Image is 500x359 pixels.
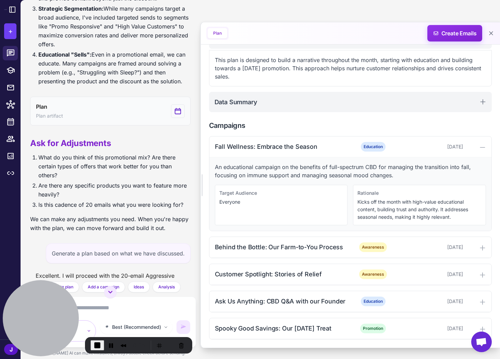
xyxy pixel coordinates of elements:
[215,97,257,107] h2: Data Summary
[215,297,349,306] div: Ask Us Anything: CBD Q&A with our Founder
[357,189,481,197] div: Rationale
[4,9,7,10] img: Raleon Logo
[219,189,343,197] div: Target Audience
[128,282,150,292] button: Ideas
[215,270,349,279] div: Customer Spotlight: Stories of Relief
[8,26,13,36] span: +
[30,269,191,291] div: Excellent. I will proceed with the 20-email Aggressive Growth Plan for October that we've discussed.
[215,324,349,333] div: Spooky Good Savings: Our [DATE] Treat
[153,282,181,292] button: Analysis
[215,56,486,81] p: This plan is designed to build a narrative throughout the month, starting with education and buil...
[100,320,172,334] button: Best (Recommended)
[219,198,343,206] p: Everyone
[158,284,175,290] span: Analysis
[38,51,92,58] strong: Educational "Sells":
[360,324,386,333] span: Promotion
[38,4,191,49] li: While many campaigns target a broad audience, I've included targeted sends to segments like "Prom...
[215,242,349,252] div: Behind the Bottle: Our Farm-to-You Process
[38,200,191,209] li: Is this cadence of 20 emails what you were looking for?
[361,297,386,306] span: Education
[208,28,227,38] button: Plan
[471,332,492,352] div: Open chat
[38,181,191,199] li: Are there any specific products you want to feature more heavily?
[215,142,349,151] div: Fall Wellness: Embrace the Season
[398,143,463,151] div: [DATE]
[38,5,103,12] strong: Strategic Segmentation:
[30,97,191,125] button: View generated Plan
[357,198,481,221] p: Kicks off the month with high-value educational content, building trust and authority. It address...
[38,153,191,180] li: What do you think of this promotional mix? Are there certain types of offers that work better for...
[359,270,387,279] span: Awareness
[4,23,16,39] button: +
[215,163,486,179] p: An educational campaign on the benefits of full-spectrum CBD for managing the transition into fal...
[398,243,463,251] div: [DATE]
[36,103,47,111] span: Plan
[209,120,492,131] h2: Campaigns
[134,284,144,290] span: Ideas
[398,298,463,305] div: [DATE]
[427,25,482,41] button: Create Emails
[361,142,386,152] span: Education
[38,50,191,86] li: Even in a promotional email, we can educate. Many campaigns are framed around solving a problem (...
[36,112,63,120] span: Plan artifact
[46,243,191,263] div: Generate a plan based on what we have discussed.
[398,271,463,278] div: [DATE]
[112,323,161,331] span: Best (Recommended)
[82,282,125,292] button: Add a campaign
[88,284,119,290] span: Add a campaign
[30,215,191,232] p: We can make any adjustments you need. When you're happy with the plan, we can move forward and bu...
[359,242,387,252] span: Awareness
[425,25,485,41] span: Create Emails
[30,138,191,149] h2: Ask for Adjustments
[398,325,463,332] div: [DATE]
